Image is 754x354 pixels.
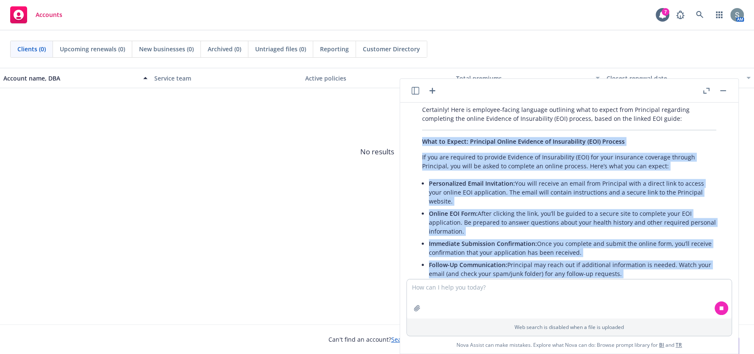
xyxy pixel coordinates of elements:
[662,8,669,16] div: 7
[7,3,66,27] a: Accounts
[429,239,716,257] p: Once you complete and submit the online form, you’ll receive confirmation that your application h...
[429,209,716,236] p: After clicking the link, you’ll be guided to a secure site to complete your EOI application. Be p...
[429,261,507,269] span: Follow-Up Communication:
[255,45,306,53] span: Untriaged files (0)
[305,74,449,83] div: Active policies
[363,45,420,53] span: Customer Directory
[320,45,349,53] span: Reporting
[422,153,716,170] p: If you are required to provide Evidence of Insurability (EOI) for your insurance coverage through...
[17,45,46,53] span: Clients (0)
[422,105,716,123] p: Certainly! Here is employee-facing language outlining what to expect from Principal regarding com...
[302,68,453,88] button: Active policies
[429,240,537,248] span: Immediate Submission Confirmation:
[607,74,741,83] div: Closest renewal date
[456,74,590,83] div: Total premiums
[3,74,138,83] div: Account name, DBA
[603,68,754,88] button: Closest renewal date
[208,45,241,53] span: Archived (0)
[711,6,728,23] a: Switch app
[672,6,689,23] a: Report a Bug
[422,137,625,145] span: What to Expect: Principal Online Evidence of Insurability (EOI) Process
[391,335,426,343] a: Search for it
[691,6,708,23] a: Search
[429,209,478,217] span: Online EOI Form:
[429,179,716,206] p: You will receive an email from Principal with a direct link to access your online EOI application...
[730,8,744,22] img: photo
[151,68,302,88] button: Service team
[659,341,664,348] a: BI
[36,11,62,18] span: Accounts
[403,336,735,354] span: Nova Assist can make mistakes. Explore what Nova can do: Browse prompt library for and
[328,335,426,344] span: Can't find an account?
[139,45,194,53] span: New businesses (0)
[429,260,716,278] p: Principal may reach out if additional information is needed. Watch your email (and check your spa...
[60,45,125,53] span: Upcoming renewals (0)
[452,68,603,88] button: Total premiums
[154,74,298,83] div: Service team
[412,323,726,331] p: Web search is disabled when a file is uploaded
[429,179,515,187] span: Personalized Email Invitation:
[676,341,682,348] a: TR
